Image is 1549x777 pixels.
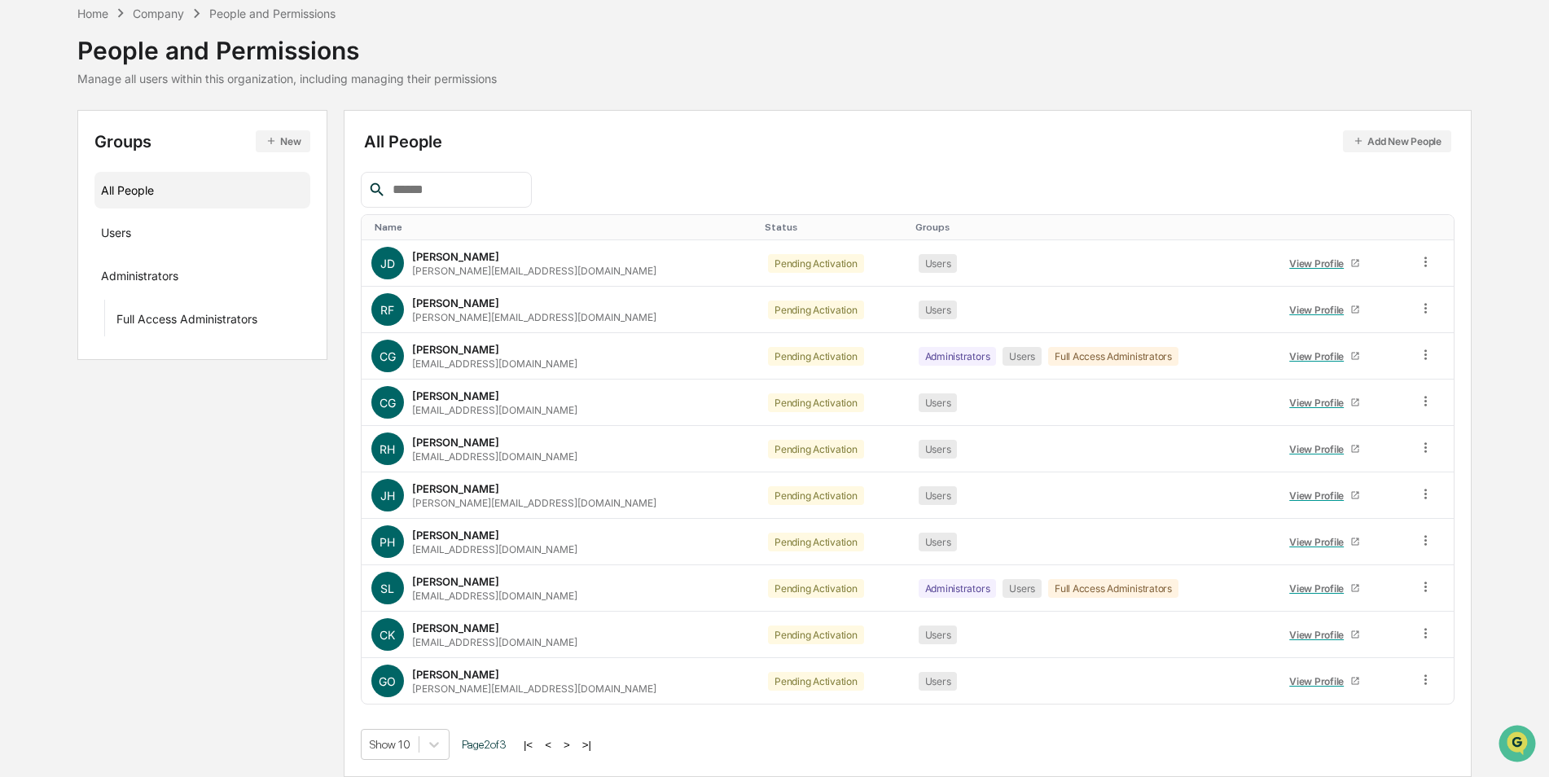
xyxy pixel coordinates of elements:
span: Preclearance [33,205,105,222]
div: View Profile [1289,397,1350,409]
div: Administrators [919,579,997,598]
div: Users [919,440,958,459]
button: >| [577,738,596,752]
div: 🗄️ [118,207,131,220]
div: [PERSON_NAME][EMAIL_ADDRESS][DOMAIN_NAME] [412,497,656,509]
div: Full Access Administrators [116,312,257,331]
div: [PERSON_NAME] [412,389,499,402]
div: People and Permissions [209,7,336,20]
span: SL [380,582,394,595]
div: Users [919,626,958,644]
div: [PERSON_NAME] [412,296,499,309]
div: View Profile [1289,536,1350,548]
span: GO [379,674,396,688]
div: Users [919,254,958,273]
span: RF [380,303,394,317]
a: View Profile [1283,390,1367,415]
div: [EMAIL_ADDRESS][DOMAIN_NAME] [412,450,577,463]
div: Users [1003,579,1042,598]
button: < [540,738,556,752]
div: View Profile [1289,443,1350,455]
div: View Profile [1289,257,1350,270]
div: People and Permissions [77,23,497,65]
a: 🗄️Attestations [112,199,208,228]
a: Powered byPylon [115,275,197,288]
a: View Profile [1283,437,1367,462]
div: [PERSON_NAME] [412,621,499,634]
div: 🖐️ [16,207,29,220]
div: [PERSON_NAME] [412,482,499,495]
div: All People [364,130,1451,152]
div: [PERSON_NAME] [412,343,499,356]
div: Users [101,226,131,245]
div: Toggle SortBy [1279,222,1402,233]
iframe: Open customer support [1497,723,1541,767]
a: View Profile [1283,669,1367,694]
div: Users [1003,347,1042,366]
div: Pending Activation [768,301,864,319]
div: [PERSON_NAME] [412,529,499,542]
div: View Profile [1289,675,1350,687]
div: Company [133,7,184,20]
span: RH [380,442,395,456]
span: Attestations [134,205,202,222]
div: Full Access Administrators [1048,347,1178,366]
div: [EMAIL_ADDRESS][DOMAIN_NAME] [412,404,577,416]
div: Pending Activation [768,486,864,505]
div: [PERSON_NAME][EMAIL_ADDRESS][DOMAIN_NAME] [412,311,656,323]
button: |< [519,738,538,752]
div: Toggle SortBy [765,222,902,233]
a: 🔎Data Lookup [10,230,109,259]
div: Users [919,533,958,551]
div: [PERSON_NAME][EMAIL_ADDRESS][DOMAIN_NAME] [412,683,656,695]
a: View Profile [1283,483,1367,508]
div: [EMAIL_ADDRESS][DOMAIN_NAME] [412,590,577,602]
span: Page 2 of 3 [462,738,507,751]
a: View Profile [1283,622,1367,647]
div: 🔎 [16,238,29,251]
div: Pending Activation [768,533,864,551]
div: View Profile [1289,489,1350,502]
div: Start new chat [55,125,267,141]
div: View Profile [1289,350,1350,362]
div: Pending Activation [768,440,864,459]
div: Administrators [101,269,178,288]
input: Clear [42,74,269,91]
div: View Profile [1289,304,1350,316]
div: [EMAIL_ADDRESS][DOMAIN_NAME] [412,543,577,555]
img: 1746055101610-c473b297-6a78-478c-a979-82029cc54cd1 [16,125,46,154]
div: Users [919,486,958,505]
button: Add New People [1343,130,1451,152]
div: Users [919,672,958,691]
a: View Profile [1283,297,1367,323]
div: Manage all users within this organization, including managing their permissions [77,72,497,86]
div: Pending Activation [768,626,864,644]
span: CG [380,349,396,363]
div: Pending Activation [768,579,864,598]
div: All People [101,177,304,204]
button: Start new chat [277,129,296,149]
div: [EMAIL_ADDRESS][DOMAIN_NAME] [412,636,577,648]
p: How can we help? [16,34,296,60]
div: Groups [94,130,310,152]
div: Toggle SortBy [375,222,752,233]
div: Administrators [919,347,997,366]
div: Pending Activation [768,347,864,366]
div: Toggle SortBy [915,222,1266,233]
div: [PERSON_NAME] [412,668,499,681]
span: JD [380,257,395,270]
a: View Profile [1283,251,1367,276]
div: [PERSON_NAME] [412,250,499,263]
div: View Profile [1289,629,1350,641]
a: View Profile [1283,529,1367,555]
div: Pending Activation [768,672,864,691]
div: Full Access Administrators [1048,579,1178,598]
span: CK [380,628,395,642]
span: Pylon [162,276,197,288]
div: [PERSON_NAME][EMAIL_ADDRESS][DOMAIN_NAME] [412,265,656,277]
div: [PERSON_NAME] [412,436,499,449]
div: [PERSON_NAME] [412,575,499,588]
span: PH [380,535,395,549]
